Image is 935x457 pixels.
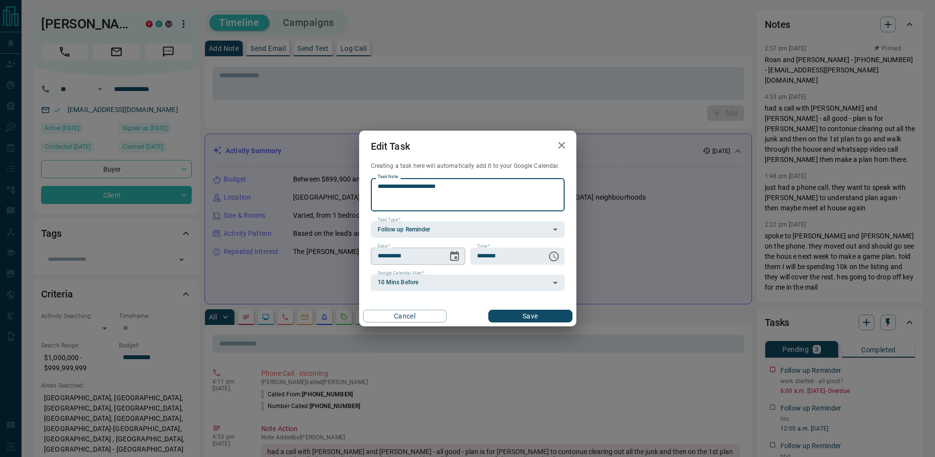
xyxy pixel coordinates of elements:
[488,310,572,322] button: Save
[378,270,425,276] label: Google Calendar Alert
[371,274,565,291] div: 10 Mins Before
[378,174,398,180] label: Task Note
[544,247,564,266] button: Choose time, selected time is 6:00 AM
[378,243,390,250] label: Date
[445,247,464,266] button: Choose date, selected date is Aug 15, 2025
[371,162,565,170] p: Creating a task here will automatically add it to your Google Calendar.
[371,221,565,238] div: Follow up Reminder
[378,217,401,223] label: Task Type
[363,310,447,322] button: Cancel
[477,243,490,250] label: Time
[359,131,422,162] h2: Edit Task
